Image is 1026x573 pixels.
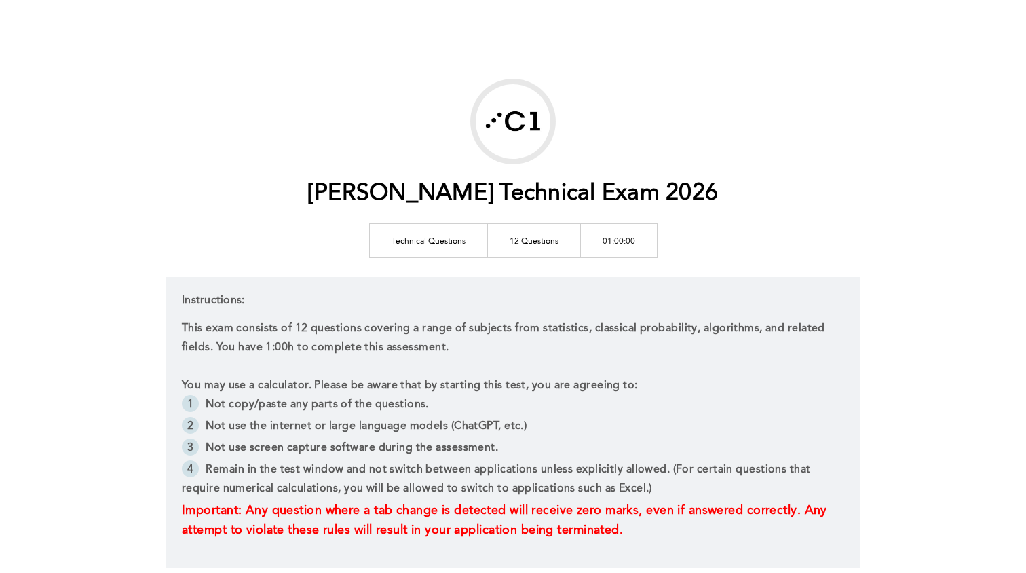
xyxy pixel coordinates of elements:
h1: [PERSON_NAME] Technical Exam 2026 [308,180,718,208]
span: Important: Any question where a tab change is detected will receive zero marks, even if answered ... [182,504,831,536]
li: Not copy/paste any parts of the questions. [182,395,844,417]
li: Remain in the test window and not switch between applications unless explicitly allowed. (For cer... [182,460,844,501]
td: 12 Questions [487,223,580,257]
p: This exam consists of 12 questions covering a range of subjects from statistics, classical probab... [182,319,844,357]
img: Marshall Wace [476,84,550,159]
td: Technical Questions [369,223,487,257]
div: Instructions: [166,277,860,568]
li: Not use the internet or large language models (ChatGPT, etc.) [182,417,844,439]
li: Not use screen capture software during the assessment. [182,439,844,460]
td: 01:00:00 [580,223,657,257]
p: You may use a calculator. Please be aware that by starting this test, you are agreeing to: [182,376,844,395]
